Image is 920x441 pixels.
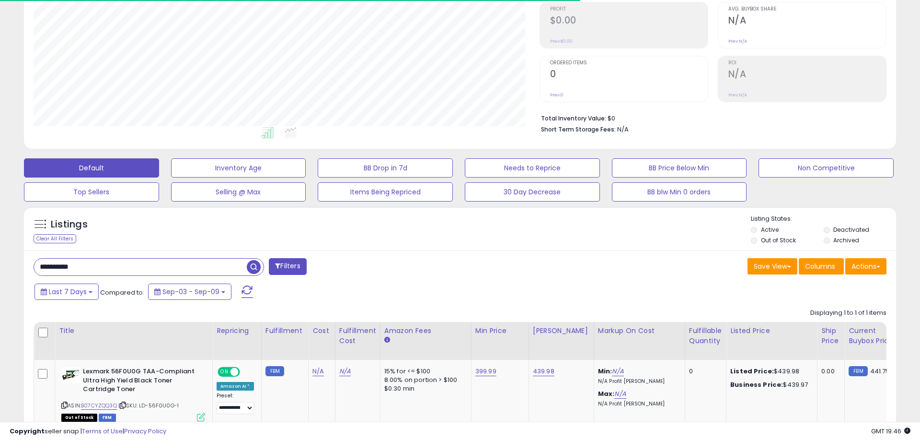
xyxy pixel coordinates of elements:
label: Archived [833,236,859,244]
span: N/A [617,125,629,134]
span: 2025-09-17 19:46 GMT [871,427,910,436]
div: Fulfillment [265,326,304,336]
a: N/A [339,367,351,376]
span: Compared to: [100,288,144,297]
h2: $0.00 [550,15,708,28]
a: 399.99 [475,367,496,376]
span: Profit [550,7,708,12]
small: Prev: N/A [728,92,747,98]
span: Last 7 Days [49,287,87,297]
div: $0.30 min [384,384,464,393]
a: B07CYZQQ3Q [81,402,117,410]
button: 30 Day Decrease [465,182,600,202]
div: $439.97 [730,381,810,389]
strong: Copyright [10,427,45,436]
div: Listed Price [730,326,813,336]
div: $439.98 [730,367,810,376]
div: seller snap | | [10,427,166,436]
div: Amazon Fees [384,326,467,336]
small: Prev: N/A [728,38,747,44]
h5: Listings [51,218,88,231]
span: OFF [239,368,254,376]
button: Inventory Age [171,158,306,178]
img: 41p6KdpFk3L._SL40_.jpg [61,367,80,383]
button: Columns [799,258,844,274]
small: Amazon Fees. [384,336,390,345]
div: Current Buybox Price [849,326,898,346]
small: FBM [265,366,284,376]
div: Fulfillment Cost [339,326,376,346]
h2: N/A [728,15,886,28]
button: Default [24,158,159,178]
div: Preset: [217,393,254,414]
button: Selling @ Max [171,182,306,202]
div: Cost [312,326,331,336]
b: Total Inventory Value: [541,114,606,122]
small: FBM [849,366,867,376]
button: Items Being Repriced [318,182,453,202]
b: Max: [598,389,615,398]
div: Amazon AI * [217,382,254,391]
button: Non Competitive [759,158,894,178]
button: Sep-03 - Sep-09 [148,284,231,300]
h2: 0 [550,69,708,82]
div: Markup on Cost [598,326,681,336]
b: Listed Price: [730,367,774,376]
button: Needs to Reprice [465,158,600,178]
a: 439.98 [533,367,554,376]
a: Terms of Use [82,427,123,436]
label: Active [761,226,779,234]
div: Repricing [217,326,257,336]
div: Clear All Filters [34,234,76,243]
b: Business Price: [730,380,783,389]
div: Min Price [475,326,525,336]
div: Ship Price [821,326,840,346]
button: Filters [269,258,306,275]
div: [PERSON_NAME] [533,326,590,336]
span: Sep-03 - Sep-09 [162,287,219,297]
div: Displaying 1 to 1 of 1 items [810,309,886,318]
span: Columns [805,262,835,271]
p: Listing States: [751,215,896,224]
small: Prev: $0.00 [550,38,573,44]
div: 8.00% on portion > $100 [384,376,464,384]
th: The percentage added to the cost of goods (COGS) that forms the calculator for Min & Max prices. [594,322,685,360]
a: N/A [612,367,623,376]
li: $0 [541,112,879,123]
div: 0 [689,367,719,376]
a: N/A [312,367,324,376]
span: 441.75 [870,367,890,376]
span: ON [218,368,230,376]
span: Avg. Buybox Share [728,7,886,12]
label: Out of Stock [761,236,796,244]
b: Lexmark 56F0U0G TAA-Compliant Ultra High Yield Black Toner Cartridge Toner [83,367,199,396]
a: N/A [614,389,626,399]
a: Privacy Policy [124,427,166,436]
button: Top Sellers [24,182,159,202]
div: Title [59,326,208,336]
button: BB Price Below Min [612,158,747,178]
span: | SKU: LD-56F0U0G-1 [118,402,179,409]
button: BB blw Min 0 orders [612,182,747,202]
label: Deactivated [833,226,869,234]
span: Ordered Items [550,60,708,66]
small: Prev: 0 [550,92,563,98]
span: ROI [728,60,886,66]
div: 15% for <= $100 [384,367,464,376]
button: Save View [747,258,797,274]
b: Short Term Storage Fees: [541,125,616,133]
button: BB Drop in 7d [318,158,453,178]
div: 0.00 [821,367,837,376]
h2: N/A [728,69,886,82]
p: N/A Profit [PERSON_NAME] [598,378,678,385]
b: Min: [598,367,612,376]
button: Actions [845,258,886,274]
button: Last 7 Days [34,284,99,300]
p: N/A Profit [PERSON_NAME] [598,401,678,407]
div: Fulfillable Quantity [689,326,722,346]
